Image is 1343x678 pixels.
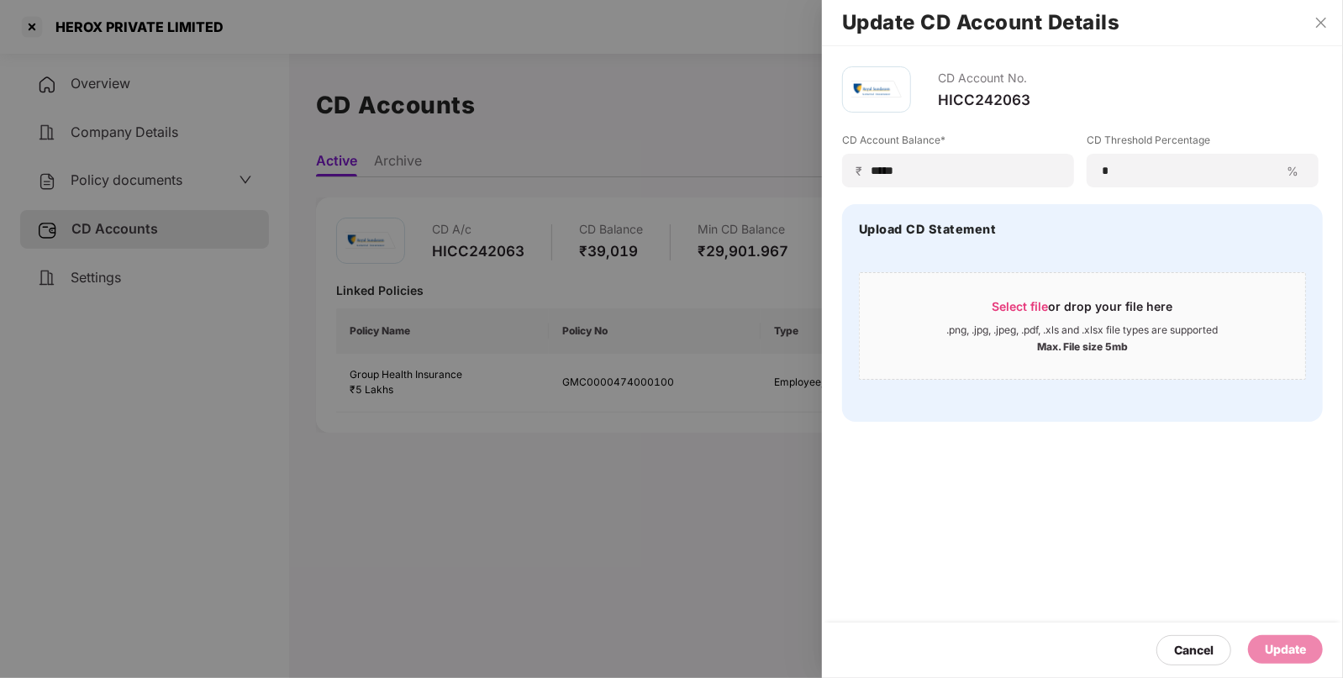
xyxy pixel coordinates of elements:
[859,221,997,238] h4: Upload CD Statement
[1280,163,1305,179] span: %
[947,323,1219,337] div: .png, .jpg, .jpeg, .pdf, .xls and .xlsx file types are supported
[842,133,1074,154] label: CD Account Balance*
[993,298,1173,323] div: or drop your file here
[938,91,1030,109] div: HICC242063
[938,66,1030,91] div: CD Account No.
[1037,337,1128,354] div: Max. File size 5mb
[1174,641,1214,660] div: Cancel
[842,13,1323,32] h2: Update CD Account Details
[1087,133,1319,154] label: CD Threshold Percentage
[1314,16,1328,29] span: close
[856,163,869,179] span: ₹
[851,81,902,98] img: rsi.png
[993,299,1049,313] span: Select file
[1265,640,1306,659] div: Update
[1309,15,1333,30] button: Close
[860,286,1305,366] span: Select fileor drop your file here.png, .jpg, .jpeg, .pdf, .xls and .xlsx file types are supported...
